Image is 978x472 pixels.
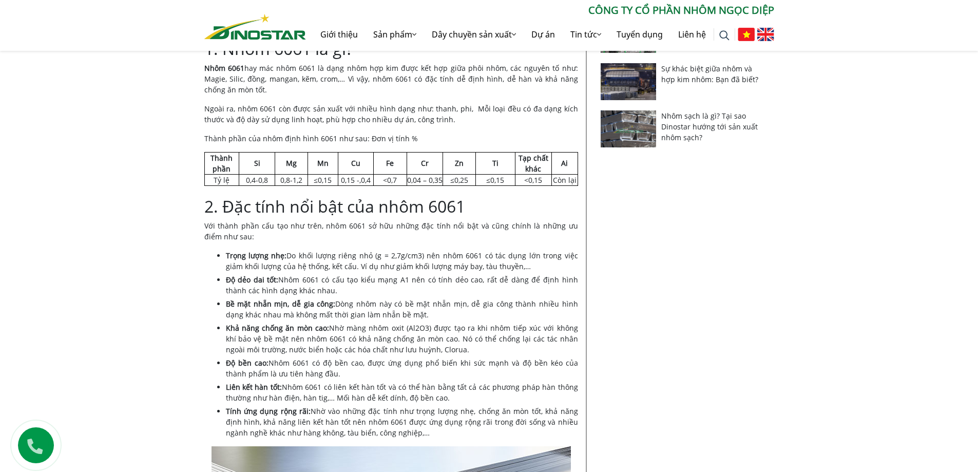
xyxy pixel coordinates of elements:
[275,174,308,185] td: 0,8-1,2
[226,250,578,272] li: Do khối lượng riêng nhỏ (g = 2,7g/cm3) nên nhôm 6061 có tác dụng lớn trong việc giảm khối lượng c...
[226,298,578,320] li: Dòng nhôm này có bề mặt nhẵn mịn, dễ gia công thành nhiều hình dạng khác nhau mà không mất thời g...
[204,133,578,144] p: Thành phần của nhôm định hình 6061 như sau: Đơn vị tính %
[226,299,336,309] strong: Bề mặt nhẵn mịn, dễ gia công:
[561,158,568,168] strong: Ai
[661,111,758,142] a: Nhôm sạch là gì? Tại sao Dinostar hướng tới sản xuất nhôm sạch?
[226,406,578,438] li: Nhờ vào những đặc tính như trọng lượng nhẹ, chống ăn mòn tốt, khả năng định hình, khả năng liên k...
[226,323,329,333] strong: Khả năng chống ăn mòn cao:
[204,14,306,40] img: Nhôm Dinostar
[424,18,524,51] a: Dây chuyền sản xuất
[386,158,394,168] strong: Fe
[226,382,282,392] strong: Liên kết hàn tốt:
[306,3,774,18] p: CÔNG TY CỔ PHẦN NHÔM NGỌC DIỆP
[204,220,578,242] p: Với thành phần cấu tạo như trên, nhôm 6061 sở hữu những đặc tính nổi bật và cũng chính là những ư...
[757,28,774,41] img: English
[475,174,515,185] td: ≤0,15
[455,158,464,168] strong: Zn
[738,28,755,41] img: Tiếng Việt
[601,63,657,100] img: Sự khác biệt giữa nhôm và hợp kim nhôm: Bạn đã biết?
[338,174,373,185] td: 0,15 -,0,4
[670,18,714,51] a: Liên hệ
[519,153,548,174] strong: Tạp chất khác
[308,174,338,185] td: ≤0,15
[407,174,443,185] td: 0,04 – 0,35
[661,64,758,84] a: Sự khác biệt giữa nhôm và hợp kim nhôm: Bạn đã biết?
[239,174,275,185] td: 0,4-0,8
[226,358,269,368] strong: Độ bền cao:
[226,323,578,355] li: Nhờ màng nhôm oxit (Al2O3) được tạo ra khi nhôm tiếp xúc với không khí bảo vệ bề mặt nên nhôm 606...
[210,153,233,174] strong: Thành phần
[563,18,609,51] a: Tin tức
[609,18,670,51] a: Tuyển dụng
[443,174,475,185] td: ≤0,25
[719,30,730,41] img: search
[373,174,407,185] td: <0,7
[226,406,311,416] strong: Tính ứng dụng rộng rãi:
[601,110,657,147] img: Nhôm sạch là gì? Tại sao Dinostar hướng tới sản xuất nhôm sạch?
[551,174,578,185] td: Còn lại
[366,18,424,51] a: Sản phẩm
[317,158,329,168] strong: Mn
[204,39,578,59] h2: 1. Nhôm 6061 là gì?
[226,251,287,260] strong: Trọng lượng nhẹ:
[226,274,578,296] li: Nhôm 6061 có cấu tạo kiểu mạng A1 nên có tính dẻo cao, rất dễ dàng để định hình thành các hình dạ...
[351,158,360,168] strong: Cu
[515,174,552,185] td: <0,15
[204,103,578,125] p: Ngoài ra, nhôm 6061 còn được sản xuất với nhiều hình dạng như: thanh, phi, Mỗi loại đều có đa dạn...
[254,158,260,168] strong: Si
[204,63,578,95] p: hay mác nhôm 6061 là dạng nhôm hợp kim được kết hợp giữa phôi nhôm, các nguyên tố như: Magie, Sil...
[524,18,563,51] a: Dự án
[226,357,578,379] li: Nhôm 6061 có độ bền cao, được ứng dụng phổ biến khi sức mạnh và độ bền kéo của thành phẩm là ưu t...
[313,18,366,51] a: Giới thiệu
[286,158,297,168] strong: Mg
[226,275,279,285] strong: Độ dẻo dai tốt:
[204,63,244,73] a: Nhôm 6061
[492,158,498,168] strong: Ti
[226,382,578,403] li: Nhôm 6061 có liên kết hàn tốt và có thể hàn bằng tất cả các phương pháp hàn thông thường như hàn ...
[204,174,239,185] td: Tỷ lệ
[421,158,429,168] strong: Cr
[204,197,578,216] h2: 2. Đặc tính nổi bật của nhôm 6061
